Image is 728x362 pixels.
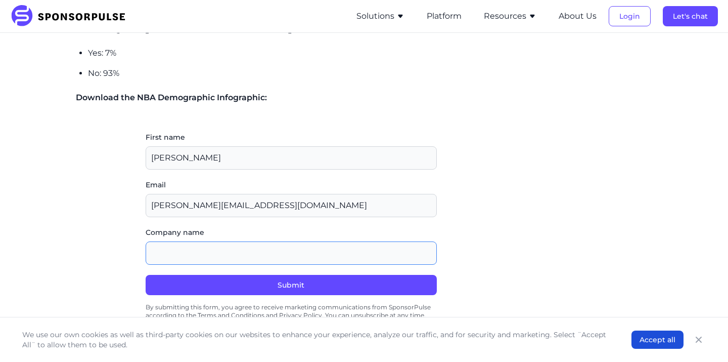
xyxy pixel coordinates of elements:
p: Yes: 7% [88,47,506,59]
iframe: Chat Widget [677,313,728,362]
a: Platform [427,12,462,21]
button: Resources [484,10,536,22]
p: No: 93% [88,67,506,79]
button: About Us [559,10,597,22]
a: Terms and Conditions [198,311,264,319]
button: Submit [146,275,437,295]
label: First name [146,132,437,142]
a: Login [609,12,651,21]
button: Accept all [631,331,684,349]
button: Platform [427,10,462,22]
a: Privacy Policy [279,311,322,319]
label: Company name [146,227,437,237]
div: Widget de chat [677,313,728,362]
button: Solutions [356,10,404,22]
img: SponsorPulse [10,5,133,27]
label: Email [146,180,437,190]
a: Let's chat [663,12,718,21]
button: Let's chat [663,6,718,26]
button: Login [609,6,651,26]
span: Download the NBA Demographic Infographic: [76,93,267,102]
a: About Us [559,12,597,21]
p: We use our own cookies as well as third-party cookies on our websites to enhance your experience,... [22,330,611,350]
div: By submitting this form, you agree to receive marketing communications from SponsorPulse accordin... [146,299,437,324]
